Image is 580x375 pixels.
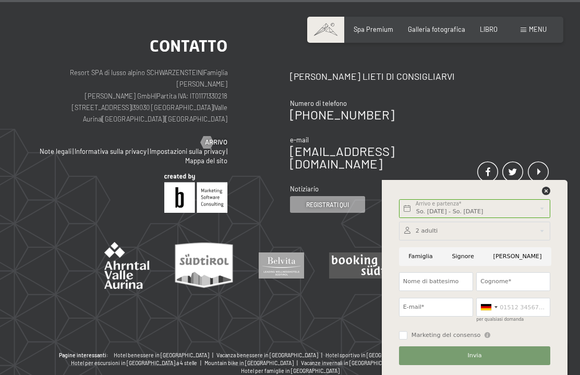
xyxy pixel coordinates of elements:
font: | [101,115,102,123]
font: menu [529,25,547,33]
font: [PERSON_NAME] GmbH [85,92,155,100]
a: Spa Premium [354,25,393,33]
font: | [200,360,201,366]
font: 39030 [GEOGRAPHIC_DATA] [132,103,213,112]
a: Hotel benessere in [GEOGRAPHIC_DATA] | [114,352,216,359]
font: contatto [150,36,227,56]
font: Pagine interessanti: [59,352,108,358]
font: | [155,92,156,100]
a: Hotel per famiglie in [GEOGRAPHIC_DATA] [241,367,340,375]
font: [STREET_ADDRESS] [72,103,131,112]
a: Impostazioni sulla privacy [150,147,225,155]
a: Galleria fotografica [408,25,465,33]
font: | [164,115,165,123]
a: Arrivo [201,138,227,147]
font: | [148,147,149,155]
font: Vacanza benessere in [GEOGRAPHIC_DATA] [216,352,318,358]
font: e-mail [290,136,309,144]
font: Hotel per famiglie in [GEOGRAPHIC_DATA] [241,368,340,374]
font: Vacanze invernali in [GEOGRAPHIC_DATA] [301,360,398,366]
font: | [131,103,132,112]
font: [GEOGRAPHIC_DATA] [102,115,164,123]
div: Germania (Germania): +49 [477,298,501,316]
font: per qualsiasi domanda [476,317,524,322]
font: Mountain bike in [GEOGRAPHIC_DATA] [204,360,294,366]
font: [GEOGRAPHIC_DATA] [165,115,227,123]
font: Arrivo [205,138,227,146]
a: Vacanza benessere in [GEOGRAPHIC_DATA] | [216,352,325,359]
font: Numero di telefono [290,99,347,107]
font: | [297,360,298,366]
font: | [212,352,213,358]
font: | [213,103,214,112]
font: Registrati qui [306,201,349,208]
font: Notiziario [290,185,319,193]
a: Note legali [40,147,71,155]
a: Hotel per escursioni in [GEOGRAPHIC_DATA] a 4 stelle | [71,359,204,367]
font: Hotel benessere in [GEOGRAPHIC_DATA] [114,352,209,358]
font: Hotel sportivo in [GEOGRAPHIC_DATA] [325,352,415,358]
img: Brandnamic GmbH | Soluzioni leader per l'ospitalità [164,174,227,213]
font: Resort SPA di lusso alpino SCHWARZENSTEIN [70,68,202,77]
font: | [202,68,203,77]
font: Invia [468,352,482,359]
font: Marketing del consenso [412,332,481,338]
a: Vacanze invernali in [GEOGRAPHIC_DATA] | [301,359,405,367]
a: Mountain bike in [GEOGRAPHIC_DATA] | [204,359,301,367]
a: LIBRO [480,25,498,33]
font: Hotel per escursioni in [GEOGRAPHIC_DATA] a 4 stelle [71,360,197,366]
font: [PERSON_NAME] lieti di consigliarvi [290,70,455,82]
font: | [226,147,227,155]
a: Hotel sportivo in [GEOGRAPHIC_DATA] | [325,352,422,359]
font: | [72,147,74,155]
a: Informativa sulla privacy [75,147,147,155]
input: 01512 3456789 [476,298,550,317]
a: Mappa del sito [185,156,227,165]
a: [EMAIL_ADDRESS][DOMAIN_NAME] [290,143,394,171]
a: [PHONE_NUMBER] [290,107,394,122]
font: | [321,352,322,358]
button: Invia [399,346,550,365]
font: Partita IVA: IT01171330218 [156,92,227,100]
